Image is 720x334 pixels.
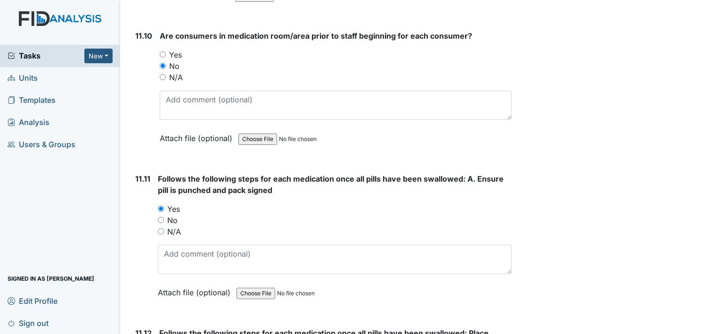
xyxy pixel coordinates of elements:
[84,49,113,63] button: New
[8,71,38,85] span: Units
[8,316,49,330] span: Sign out
[8,293,57,308] span: Edit Profile
[8,271,94,286] span: Signed in as [PERSON_NAME]
[158,206,164,212] input: Yes
[8,137,75,152] span: Users & Groups
[8,115,49,130] span: Analysis
[160,63,166,69] input: No
[160,74,166,80] input: N/A
[167,226,181,237] label: N/A
[169,72,183,83] label: N/A
[167,215,178,226] label: No
[8,93,56,108] span: Templates
[160,31,472,41] span: Are consumers in medication room/area prior to staff beginning for each consumer?
[160,127,236,144] label: Attach file (optional)
[160,51,166,58] input: Yes
[167,203,180,215] label: Yes
[135,30,152,42] label: 11.10
[8,50,84,61] a: Tasks
[169,49,182,60] label: Yes
[158,228,164,234] input: N/A
[158,217,164,223] input: No
[158,282,234,298] label: Attach file (optional)
[169,60,180,72] label: No
[158,174,504,195] span: Follows the following steps for each medication once all pills have been swallowed: A. Ensure pil...
[135,173,150,184] label: 11.11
